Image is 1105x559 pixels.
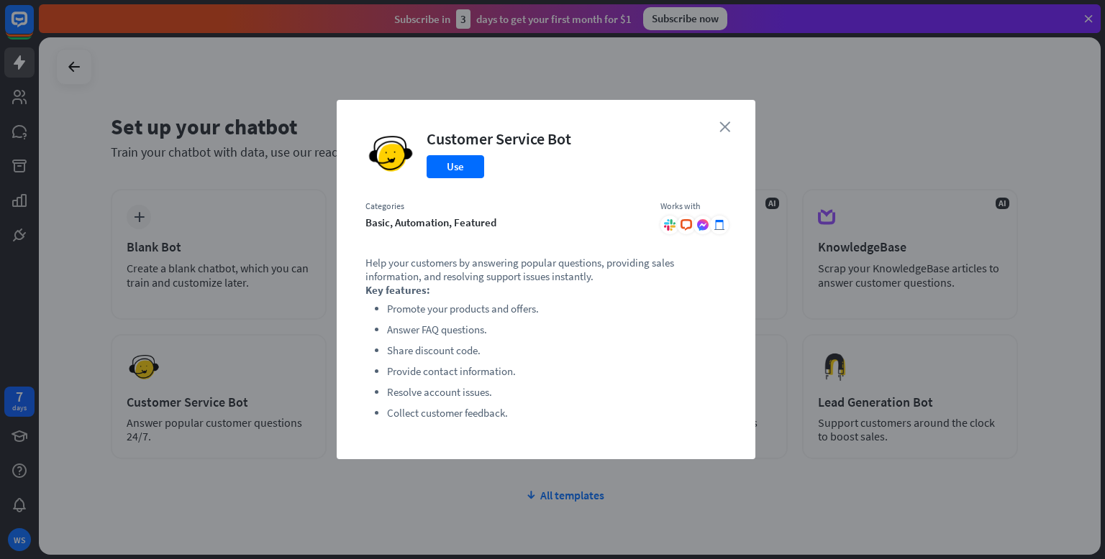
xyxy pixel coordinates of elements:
i: close [719,121,730,132]
div: Customer Service Bot [427,129,571,149]
li: Collect customer feedback. [387,405,727,422]
li: Answer FAQ questions. [387,321,727,338]
button: Open LiveChat chat widget [12,6,55,49]
li: Promote your products and offers. [387,300,727,318]
li: Share discount code. [387,342,727,359]
li: Provide contact information. [387,363,727,380]
div: Categories [365,200,646,212]
p: Help your customers by answering popular questions, providing sales information, and resolving su... [365,256,727,283]
strong: Key features: [365,283,430,297]
img: Customer Service Bot [365,129,416,179]
div: Works with [660,200,727,212]
div: basic, automation, featured [365,216,646,229]
button: Use [427,155,484,178]
li: Resolve account issues. [387,384,727,401]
